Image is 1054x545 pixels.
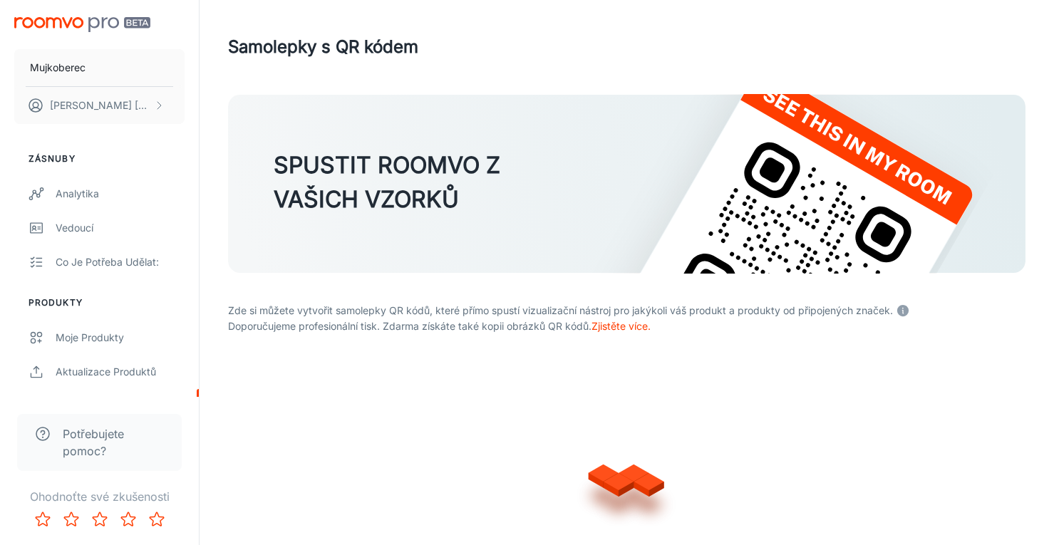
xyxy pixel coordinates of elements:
font: VAŠICH VZORKŮ [274,185,459,213]
font: Zásnuby [29,153,76,164]
font: Potřebujete pomoc? [63,427,124,458]
button: Mujkoberec [14,49,185,86]
font: Zde si můžete vytvořit samolepky QR kódů, které přímo spustí vizualizační nástroj pro jakýkoli vá... [228,304,893,316]
font: Moje produkty [56,331,124,343]
img: Roomvo PRO Beta [14,17,150,32]
font: Ohodnoťte své zkušenosti [30,489,170,504]
font: [PERSON_NAME] [135,99,217,111]
font: Produkty [29,297,83,308]
button: Ohodnoťte 4 hvězdičkami [114,505,143,534]
button: Ohodnoťte 5 hvězdičkami [143,505,171,534]
div: Analytika [56,186,185,202]
font: Samolepky s QR kódem [228,36,418,57]
font: Co je potřeba udělat: [56,256,159,268]
a: Zjistěte více. [591,320,651,332]
font: [PERSON_NAME] [50,99,132,111]
button: Ohodnoťte 2 hvězdičkami [57,505,86,534]
font: Doporučujeme profesionální tisk. Zdarma získáte také kopii obrázků QR kódů. [228,320,591,332]
button: Ohodnoťte 1 hvězdičkou [29,505,57,534]
font: Vedoucí [56,222,93,234]
button: [PERSON_NAME] [PERSON_NAME] [14,87,185,124]
font: Aktualizace produktů [56,365,156,378]
font: SPUSTIT ROOMVO Z [274,151,500,179]
button: Ohodnoťte 3 hvězdičkami [86,505,114,534]
font: Mujkoberec [30,61,86,73]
